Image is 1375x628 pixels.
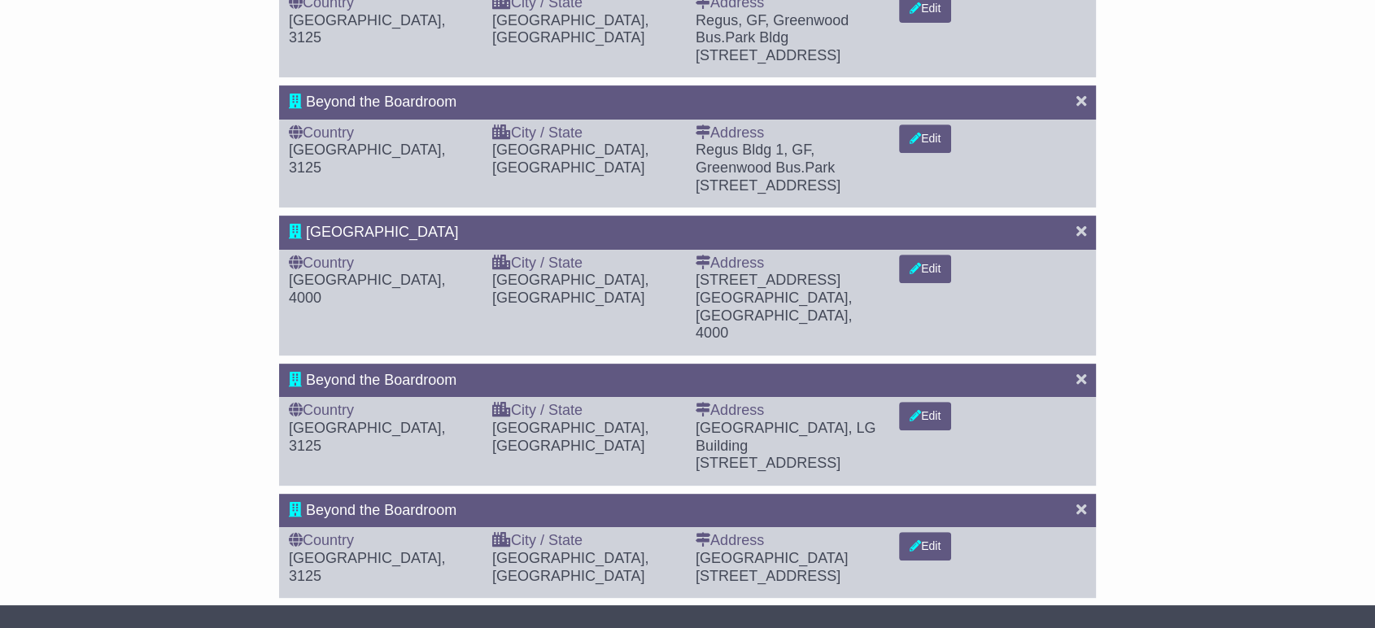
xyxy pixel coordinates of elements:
[289,532,476,550] div: Country
[696,29,840,63] span: Bldg [STREET_ADDRESS]
[899,255,951,283] button: Edit
[492,255,679,273] div: City / State
[306,372,456,388] span: Beyond the Boardroom
[696,402,883,420] div: Address
[492,550,648,584] span: [GEOGRAPHIC_DATA], [GEOGRAPHIC_DATA]
[289,12,445,46] span: [GEOGRAPHIC_DATA], 3125
[696,12,849,46] span: Regus, GF, Greenwood Bus.Park
[492,142,648,176] span: [GEOGRAPHIC_DATA], [GEOGRAPHIC_DATA]
[696,438,840,472] span: Building [STREET_ADDRESS]
[492,12,648,46] span: [GEOGRAPHIC_DATA], [GEOGRAPHIC_DATA]
[492,532,679,550] div: City / State
[696,255,883,273] div: Address
[492,272,648,306] span: [GEOGRAPHIC_DATA], [GEOGRAPHIC_DATA]
[289,550,445,584] span: [GEOGRAPHIC_DATA], 3125
[289,272,445,306] span: [GEOGRAPHIC_DATA], 4000
[696,290,852,341] span: [GEOGRAPHIC_DATA], [GEOGRAPHIC_DATA], 4000
[289,402,476,420] div: Country
[306,94,456,110] span: Beyond the Boardroom
[696,420,875,436] span: [GEOGRAPHIC_DATA], LG
[289,255,476,273] div: Country
[289,124,476,142] div: Country
[289,142,445,176] span: [GEOGRAPHIC_DATA], 3125
[899,532,951,560] button: Edit
[696,177,840,194] span: [STREET_ADDRESS]
[696,568,840,584] span: [STREET_ADDRESS]
[696,550,848,566] span: [GEOGRAPHIC_DATA]
[289,420,445,454] span: [GEOGRAPHIC_DATA], 3125
[492,420,648,454] span: [GEOGRAPHIC_DATA], [GEOGRAPHIC_DATA]
[696,532,883,550] div: Address
[696,272,840,288] span: [STREET_ADDRESS]
[492,124,679,142] div: City / State
[306,502,456,518] span: Beyond the Boardroom
[492,402,679,420] div: City / State
[899,402,951,430] button: Edit
[306,224,458,240] span: [GEOGRAPHIC_DATA]
[696,124,883,142] div: Address
[696,142,835,176] span: Regus Bldg 1, GF, Greenwood Bus.Park
[899,124,951,153] button: Edit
